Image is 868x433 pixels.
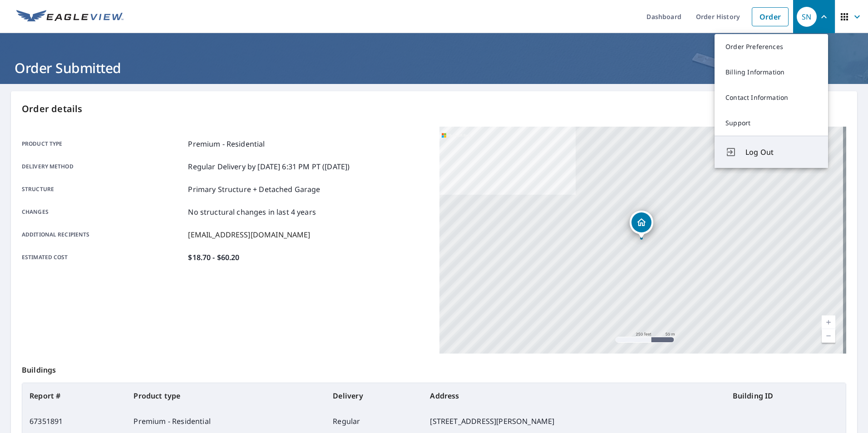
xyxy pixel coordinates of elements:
[22,102,846,116] p: Order details
[22,383,126,408] th: Report #
[822,315,835,329] a: Current Level 17, Zoom In
[22,138,184,149] p: Product type
[715,34,828,59] a: Order Preferences
[22,252,184,263] p: Estimated cost
[22,207,184,217] p: Changes
[22,161,184,172] p: Delivery method
[188,161,350,172] p: Regular Delivery by [DATE] 6:31 PM PT ([DATE])
[188,252,239,263] p: $18.70 - $60.20
[22,229,184,240] p: Additional recipients
[715,59,828,85] a: Billing Information
[188,207,316,217] p: No structural changes in last 4 years
[188,184,320,195] p: Primary Structure + Detached Garage
[752,7,789,26] a: Order
[797,7,817,27] div: SN
[715,85,828,110] a: Contact Information
[822,329,835,343] a: Current Level 17, Zoom Out
[715,136,828,168] button: Log Out
[715,110,828,136] a: Support
[745,147,817,157] span: Log Out
[188,138,265,149] p: Premium - Residential
[11,59,857,77] h1: Order Submitted
[630,211,653,239] div: Dropped pin, building 1, Residential property, 9391 Wendover Ct Jonesboro, GA 30236
[16,10,123,24] img: EV Logo
[725,383,846,408] th: Building ID
[22,184,184,195] p: Structure
[423,383,725,408] th: Address
[325,383,423,408] th: Delivery
[188,229,310,240] p: [EMAIL_ADDRESS][DOMAIN_NAME]
[126,383,325,408] th: Product type
[22,354,846,383] p: Buildings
